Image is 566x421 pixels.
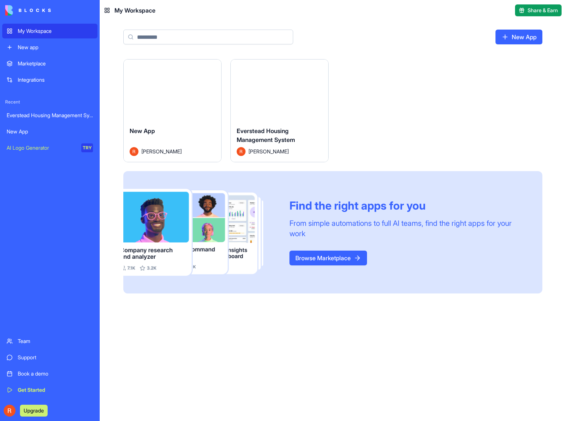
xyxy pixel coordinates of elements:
[18,27,93,35] div: My Workspace
[7,144,76,152] div: AI Logo Generator
[237,127,295,143] span: Everstead Housing Management System
[20,405,48,417] button: Upgrade
[18,60,93,67] div: Marketplace
[2,334,97,349] a: Team
[2,383,97,397] a: Get Started
[81,143,93,152] div: TRY
[289,251,367,265] a: Browse Marketplace
[2,24,97,38] a: My Workspace
[5,5,51,16] img: logo
[7,112,93,119] div: Everstead Housing Management System
[4,405,16,417] img: ACg8ocIexV1h7OWzgzJh1nmo65KqNbXJQUqfMmcAtK7uR1gXbcNq9w=s96-c
[237,147,246,156] img: Avatar
[528,7,558,14] span: Share & Earn
[18,386,93,394] div: Get Started
[141,147,182,155] span: [PERSON_NAME]
[2,108,97,123] a: Everstead Housing Management System
[2,124,97,139] a: New App
[18,337,93,345] div: Team
[20,407,48,414] a: Upgrade
[2,366,97,381] a: Book a demo
[7,128,93,135] div: New App
[2,99,97,105] span: Recent
[289,199,525,212] div: Find the right apps for you
[248,147,289,155] span: [PERSON_NAME]
[2,72,97,87] a: Integrations
[2,56,97,71] a: Marketplace
[2,140,97,155] a: AI Logo GeneratorTRY
[130,127,155,135] span: New App
[2,350,97,365] a: Support
[123,189,278,276] img: Frame_181_egmpey.png
[495,30,542,44] a: New App
[130,147,138,156] img: Avatar
[230,59,329,162] a: Everstead Housing Management SystemAvatar[PERSON_NAME]
[114,6,155,15] span: My Workspace
[18,370,93,377] div: Book a demo
[18,76,93,84] div: Integrations
[289,218,525,239] div: From simple automations to full AI teams, find the right apps for your work
[2,40,97,55] a: New app
[18,354,93,361] div: Support
[18,44,93,51] div: New app
[123,59,222,162] a: New AppAvatar[PERSON_NAME]
[515,4,562,16] button: Share & Earn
